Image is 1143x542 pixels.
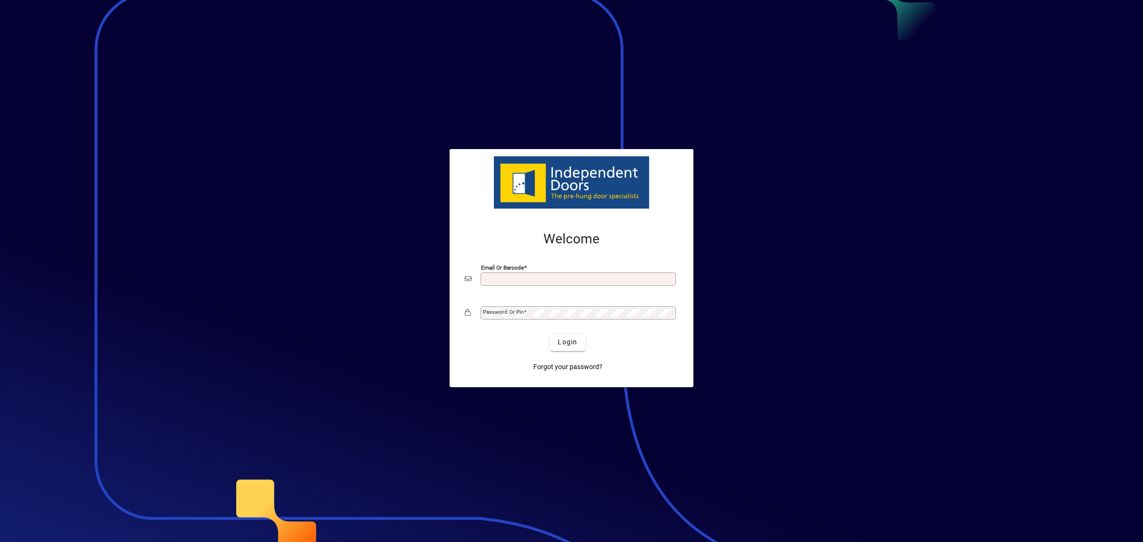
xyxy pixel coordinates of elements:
a: Forgot your password? [530,359,606,376]
h2: Welcome [465,231,678,247]
mat-label: Email or Barcode [481,264,524,271]
mat-label: Password or Pin [483,309,524,315]
span: Login [558,337,577,347]
span: Forgot your password? [533,362,602,372]
button: Login [550,334,585,351]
